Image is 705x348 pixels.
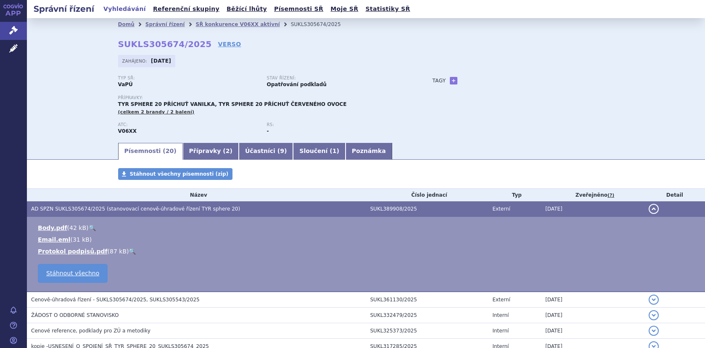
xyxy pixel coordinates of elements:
[649,204,659,214] button: detail
[151,3,222,15] a: Referenční skupiny
[183,143,239,160] a: Přípravky (2)
[118,76,259,81] p: Typ SŘ:
[644,189,705,201] th: Detail
[118,109,195,115] span: (celkem 2 brandy / 2 balení)
[272,3,326,15] a: Písemnosti SŘ
[118,168,233,180] a: Stáhnout všechny písemnosti (zip)
[541,292,644,308] td: [DATE]
[73,236,90,243] span: 31 kB
[607,192,614,198] abbr: (?)
[195,21,280,27] a: SŘ konkurence V06XX aktivní
[328,3,361,15] a: Moje SŘ
[366,323,488,339] td: SUKL325373/2025
[218,40,241,48] a: VERSO
[118,128,137,134] strong: POTRAVINY PRO ZVLÁŠTNÍ LÉKAŘSKÉ ÚČELY (PZLÚ) (ČESKÁ ATC SKUPINA)
[492,312,509,318] span: Interní
[145,21,185,27] a: Správní řízení
[38,224,697,232] li: ( )
[541,308,644,323] td: [DATE]
[492,328,509,334] span: Interní
[38,248,108,255] a: Protokol podpisů.pdf
[122,58,149,64] span: Zahájeno:
[366,189,488,201] th: Číslo jednací
[488,189,541,201] th: Typ
[118,122,259,127] p: ATC:
[118,39,212,49] strong: SUKLS305674/2025
[118,82,133,87] strong: VaPÚ
[38,236,70,243] a: Email.eml
[541,323,644,339] td: [DATE]
[366,308,488,323] td: SUKL332479/2025
[130,171,229,177] span: Stáhnout všechny písemnosti (zip)
[649,310,659,320] button: detail
[38,264,108,283] a: Stáhnout všechno
[129,248,136,255] a: 🔍
[27,3,101,15] h2: Správní řízení
[267,76,407,81] p: Stav řízení:
[363,3,412,15] a: Statistiky SŘ
[31,206,240,212] span: AD SPZN SUKLS305674/2025 (stanovovací cenově-úhradové řízení TYR sphere 20)
[541,189,644,201] th: Zveřejněno
[89,224,96,231] a: 🔍
[433,76,446,86] h3: Tagy
[541,201,644,217] td: [DATE]
[118,95,416,100] p: Přípravky:
[492,206,510,212] span: Externí
[31,297,200,303] span: Cenově-úhradová řízení - SUKLS305674/2025, SUKLS305543/2025
[267,122,407,127] p: RS:
[38,224,67,231] a: Body.pdf
[267,82,327,87] strong: Opatřování podkladů
[267,128,269,134] strong: -
[280,148,284,154] span: 9
[31,328,151,334] span: Cenové reference, podklady pro ZÚ a metodiky
[31,312,119,318] span: ŽÁDOST O ODBORNÉ STANOVISKO
[118,21,135,27] a: Domů
[366,201,488,217] td: SUKL389908/2025
[151,58,171,64] strong: [DATE]
[69,224,86,231] span: 42 kB
[366,292,488,308] td: SUKL361130/2025
[291,18,352,31] li: SUKLS305674/2025
[101,3,148,15] a: Vyhledávání
[649,295,659,305] button: detail
[492,297,510,303] span: Externí
[118,143,183,160] a: Písemnosti (20)
[224,3,269,15] a: Běžící lhůty
[118,101,347,107] span: TYR SPHERE 20 PŘÍCHUŤ VANILKA, TYR SPHERE 20 PŘÍCHUŤ ČERVENÉHO OVOCE
[38,247,697,256] li: ( )
[346,143,392,160] a: Poznámka
[649,326,659,336] button: detail
[226,148,230,154] span: 2
[293,143,345,160] a: Sloučení (1)
[38,235,697,244] li: ( )
[333,148,337,154] span: 1
[110,248,127,255] span: 87 kB
[450,77,457,84] a: +
[27,189,366,201] th: Název
[239,143,293,160] a: Účastníci (9)
[166,148,174,154] span: 20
